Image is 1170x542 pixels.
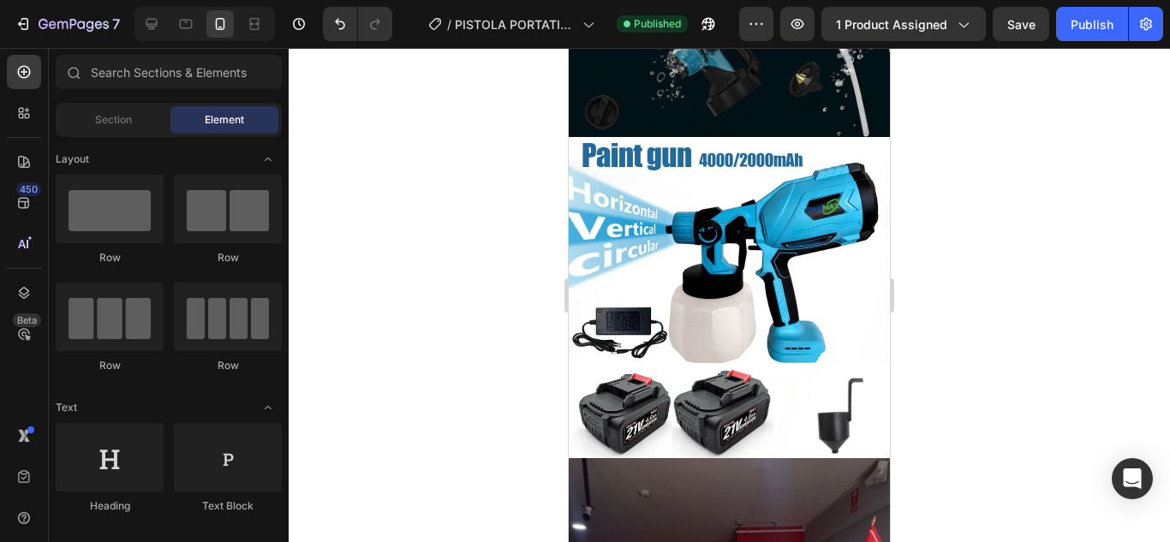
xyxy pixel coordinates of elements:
span: Toggle open [254,394,282,421]
div: Row [56,250,164,265]
button: Save [993,7,1049,41]
button: 1 product assigned [821,7,986,41]
span: / [447,15,451,33]
button: 7 [7,7,128,41]
div: Undo/Redo [323,7,392,41]
span: 1 product assigned [836,15,947,33]
span: Element [205,112,244,128]
div: Publish [1071,15,1113,33]
span: Toggle open [254,146,282,173]
iframe: Design area [569,48,890,542]
p: 7 [112,14,120,34]
span: Published [634,16,681,32]
span: Text [56,400,77,415]
div: Row [174,250,282,265]
div: Text Block [174,498,282,514]
input: Search Sections & Elements [56,55,282,89]
span: Layout [56,152,89,167]
div: Heading [56,498,164,514]
div: 450 [16,182,41,196]
div: Beta [13,313,41,327]
div: Row [174,358,282,373]
span: PISTOLA PORTATIL DE PINTURA [455,15,576,33]
button: Publish [1056,7,1128,41]
div: Open Intercom Messenger [1112,458,1153,499]
span: Save [1007,17,1036,32]
span: Section [95,112,132,128]
div: Row [56,358,164,373]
